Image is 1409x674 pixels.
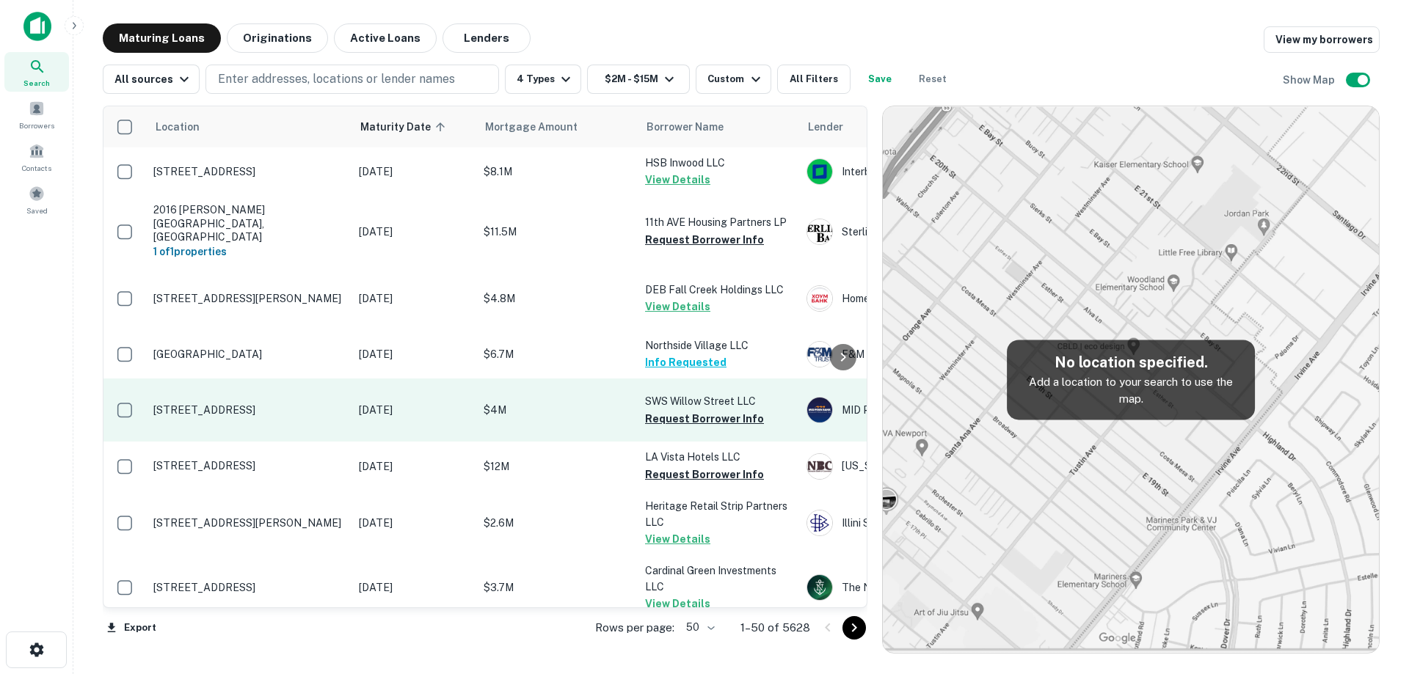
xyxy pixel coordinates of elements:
[103,23,221,53] button: Maturing Loans
[23,77,50,89] span: Search
[807,342,832,367] img: picture
[842,616,866,640] button: Go to next page
[484,579,630,596] p: $3.7M
[645,498,792,530] p: Heritage Retail Strip Partners LLC
[638,106,799,147] th: Borrower Name
[645,282,792,298] p: DEB Fall Creek Holdings LLC
[4,52,69,92] a: Search
[807,341,1027,367] div: F&M Trust
[146,106,352,147] th: Location
[352,106,476,147] th: Maturity Date
[218,70,455,88] p: Enter addresses, locations or lender names
[334,23,437,53] button: Active Loans
[484,402,630,418] p: $4M
[740,619,810,637] p: 1–50 of 5628
[647,118,724,136] span: Borrower Name
[359,579,469,596] p: [DATE]
[484,346,630,362] p: $6.7M
[359,458,469,475] p: [DATE]
[645,354,727,371] button: Info Requested
[645,410,764,428] button: Request Borrower Info
[645,231,764,249] button: Request Borrower Info
[1019,373,1243,408] p: Add a location to your search to use the map.
[883,106,1379,653] img: map-placeholder.webp
[153,243,344,260] h6: 1 of 1 properties
[645,449,792,465] p: LA Vista Hotels LLC
[696,65,771,94] button: Custom
[227,23,328,53] button: Originations
[807,453,1027,480] div: [US_STATE] Bank Of Commerce
[484,458,630,475] p: $12M
[484,515,630,531] p: $2.6M
[777,65,851,94] button: All Filters
[484,224,630,240] p: $11.5M
[807,510,1027,536] div: Illini State Bank
[359,290,469,307] p: [DATE]
[153,348,344,361] p: [GEOGRAPHIC_DATA]
[707,70,764,88] div: Custom
[807,158,1027,185] div: Interbank
[205,65,499,94] button: Enter addresses, locations or lender names
[645,595,710,612] button: View Details
[807,219,832,244] img: picture
[856,65,903,94] button: Save your search to get updates of matches that match your search criteria.
[153,581,344,594] p: [STREET_ADDRESS]
[22,162,51,174] span: Contacts
[1336,510,1409,580] iframe: Chat Widget
[484,290,630,307] p: $4.8M
[807,285,1027,312] div: Home Bank
[103,65,200,94] button: All sources
[359,164,469,180] p: [DATE]
[645,466,764,483] button: Request Borrower Info
[645,393,792,409] p: SWS Willow Street LLC
[485,118,597,136] span: Mortgage Amount
[114,70,193,88] div: All sources
[799,106,1034,147] th: Lender
[4,137,69,177] a: Contacts
[807,510,832,535] img: picture
[807,454,832,479] img: picture
[645,530,710,548] button: View Details
[505,65,581,94] button: 4 Types
[680,617,717,638] div: 50
[645,171,710,188] button: View Details
[360,118,450,136] span: Maturity Date
[153,292,344,305] p: [STREET_ADDRESS][PERSON_NAME]
[808,118,843,136] span: Lender
[807,575,832,600] img: picture
[645,563,792,595] p: Cardinal Green Investments LLC
[1264,26,1380,53] a: View my borrowers
[807,398,832,422] img: picture
[645,214,792,230] p: 11th AVE Housing Partners LP
[1019,351,1243,373] h5: No location specified.
[23,12,51,41] img: capitalize-icon.png
[595,619,674,637] p: Rows per page:
[476,106,638,147] th: Mortgage Amount
[807,397,1027,423] div: MID Penn Bank
[153,459,344,472] p: [STREET_ADDRESS]
[19,120,54,131] span: Borrowers
[484,164,630,180] p: $8.1M
[359,346,469,362] p: [DATE]
[153,203,344,243] p: 2016 [PERSON_NAME][GEOGRAPHIC_DATA], [GEOGRAPHIC_DATA]
[1283,72,1337,88] h6: Show Map
[807,219,1027,245] div: Sterling Bank
[103,617,160,639] button: Export
[4,180,69,219] a: Saved
[26,205,48,216] span: Saved
[443,23,531,53] button: Lenders
[807,574,1027,601] div: The Northern Trust Company
[807,286,832,311] img: picture
[4,95,69,134] a: Borrowers
[153,516,344,530] p: [STREET_ADDRESS][PERSON_NAME]
[359,515,469,531] p: [DATE]
[807,159,832,184] img: picture
[645,298,710,315] button: View Details
[153,165,344,178] p: [STREET_ADDRESS]
[645,155,792,171] p: HSB Inwood LLC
